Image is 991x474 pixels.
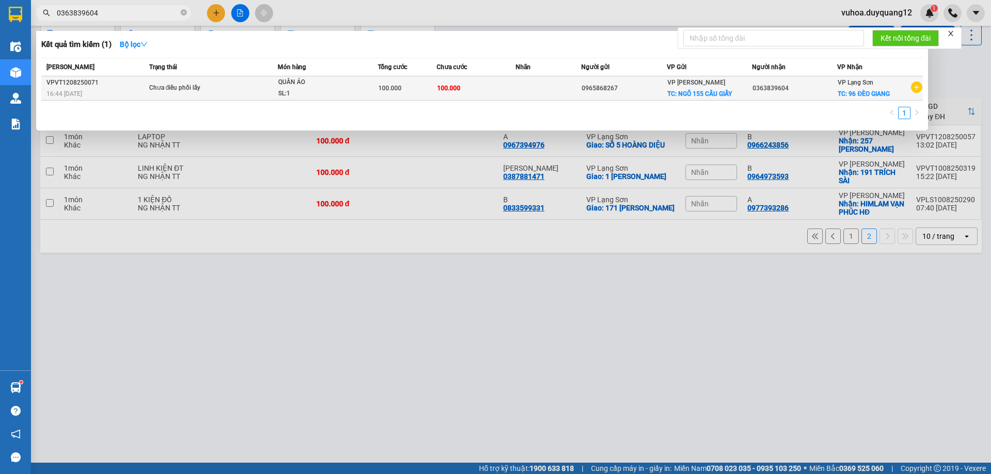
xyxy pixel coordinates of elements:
[667,63,686,71] span: VP Gửi
[886,107,898,119] li: Previous Page
[437,85,460,92] span: 100.000
[46,90,82,97] span: 16:44 [DATE]
[837,63,862,71] span: VP Nhận
[683,30,864,46] input: Nhập số tổng đài
[910,107,923,119] button: right
[872,30,939,46] button: Kết nối tổng đài
[10,93,21,104] img: warehouse-icon
[752,63,786,71] span: Người nhận
[911,81,922,93] span: plus-circle
[378,63,407,71] span: Tổng cước
[437,63,467,71] span: Chưa cước
[111,36,156,53] button: Bộ lọcdown
[181,9,187,15] span: close-circle
[140,41,148,48] span: down
[43,9,50,17] span: search
[899,107,910,119] a: 1
[46,63,94,71] span: [PERSON_NAME]
[10,119,21,129] img: solution-icon
[278,63,306,71] span: Món hàng
[838,90,890,97] span: TC: 96 ĐÈO GIANG
[10,41,21,52] img: warehouse-icon
[582,83,666,94] div: 0965868267
[881,32,931,44] span: Kết nối tổng đài
[149,63,177,71] span: Trạng thái
[181,8,187,18] span: close-circle
[149,83,227,94] div: Chưa điều phối lấy
[57,7,179,19] input: Tìm tên, số ĐT hoặc mã đơn
[11,406,21,416] span: question-circle
[667,79,725,86] span: VP [PERSON_NAME]
[10,382,21,393] img: warehouse-icon
[20,381,23,384] sup: 1
[898,107,910,119] li: 1
[120,40,148,48] strong: Bộ lọc
[9,7,22,22] img: logo-vxr
[838,79,873,86] span: VP Lạng Sơn
[378,85,402,92] span: 100.000
[753,83,837,94] div: 0363839604
[914,109,920,116] span: right
[11,452,21,462] span: message
[889,109,895,116] span: left
[667,90,732,97] span: TC: NGÕ 155 CẦU GIẤY
[516,63,531,71] span: Nhãn
[41,39,111,50] h3: Kết quả tìm kiếm ( 1 )
[10,67,21,78] img: warehouse-icon
[11,429,21,439] span: notification
[278,77,356,88] div: QUẦN ÁO
[581,63,610,71] span: Người gửi
[886,107,898,119] button: left
[278,88,356,100] div: SL: 1
[947,30,954,37] span: close
[46,77,146,88] div: VPVT1208250071
[910,107,923,119] li: Next Page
